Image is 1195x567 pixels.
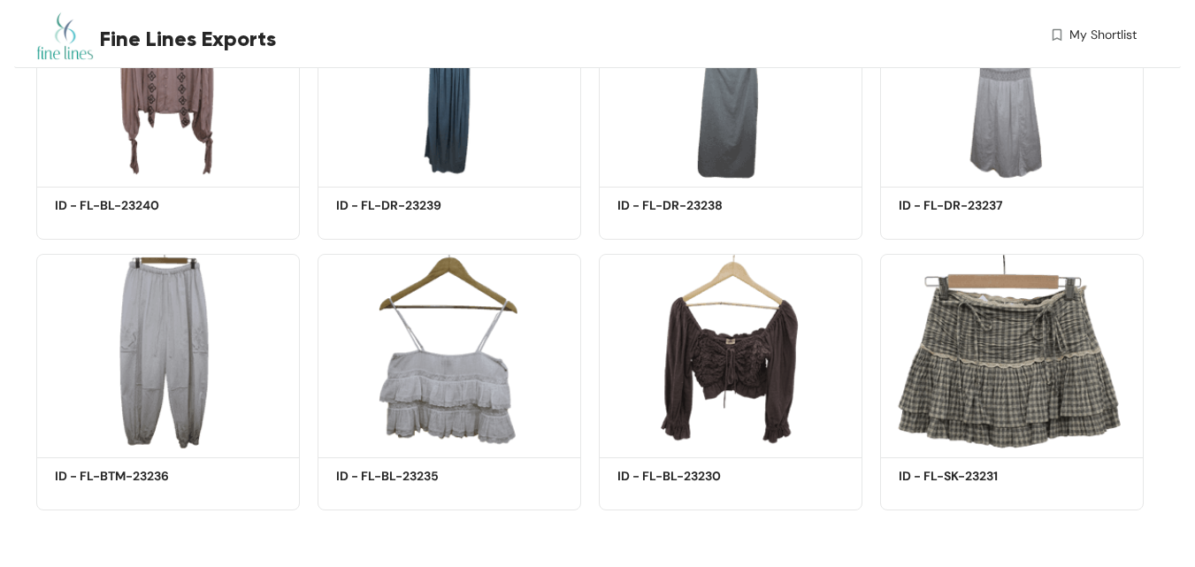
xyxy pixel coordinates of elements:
h5: ID - FL-DR-23239 [336,196,486,215]
img: 549ed8f3-f1bc-4f3f-8da8-bf4c68a12039 [318,254,581,453]
span: Fine Lines Exports [100,23,276,55]
h5: ID - FL-SK-23231 [899,467,1049,486]
h5: ID - FL-DR-23237 [899,196,1049,215]
h5: ID - FL-BL-23230 [617,467,768,486]
span: My Shortlist [1069,26,1137,44]
h5: ID - FL-BTM-23236 [55,467,205,486]
img: wishlist [1049,26,1065,44]
img: d8601ea5-ca15-4437-baed-4c64b773e7af [880,254,1144,453]
h5: ID - FL-DR-23238 [617,196,768,215]
h5: ID - FL-BL-23240 [55,196,205,215]
img: 1f5e0d9a-7fcd-44c0-9208-ffe8629b45e1 [599,254,862,453]
h5: ID - FL-BL-23235 [336,467,486,486]
img: Buyer Portal [36,7,94,65]
img: e8ce89b3-a00f-408c-890c-fad5835215ea [36,254,300,453]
